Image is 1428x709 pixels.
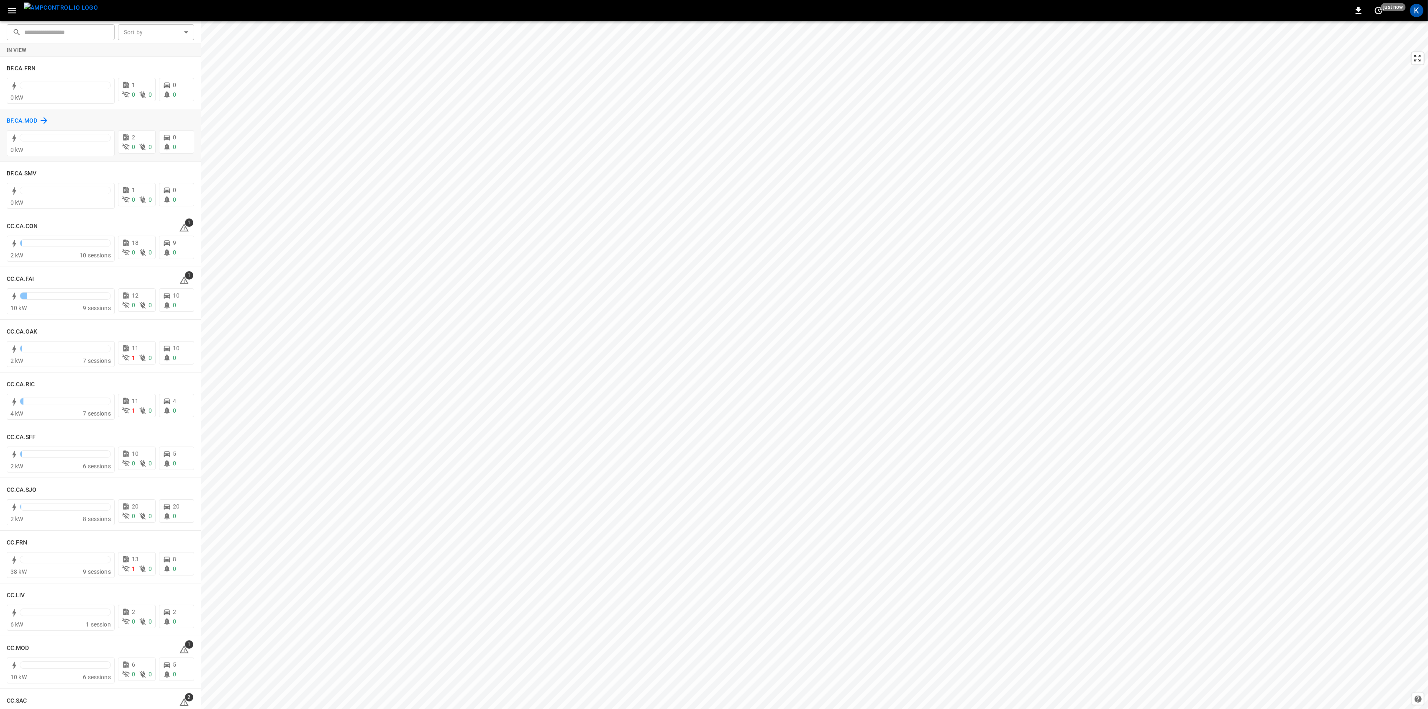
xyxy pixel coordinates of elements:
[132,556,138,563] span: 13
[173,609,176,615] span: 2
[10,357,23,364] span: 2 kW
[173,249,176,256] span: 0
[132,144,135,150] span: 0
[132,460,135,467] span: 0
[7,433,36,442] h6: CC.CA.SFF
[132,187,135,193] span: 1
[10,410,23,417] span: 4 kW
[7,222,38,231] h6: CC.CA.CON
[7,486,36,495] h6: CC.CA.SJO
[132,503,138,510] span: 20
[173,302,176,308] span: 0
[7,47,27,53] strong: In View
[185,693,193,701] span: 2
[173,398,176,404] span: 4
[7,275,34,284] h6: CC.CA.FAI
[10,463,23,470] span: 2 kW
[173,513,176,519] span: 0
[1372,4,1385,17] button: set refresh interval
[173,565,176,572] span: 0
[10,516,23,522] span: 2 kW
[24,3,98,13] img: ampcontrol.io logo
[132,196,135,203] span: 0
[149,460,152,467] span: 0
[132,345,138,352] span: 11
[79,252,111,259] span: 10 sessions
[173,239,176,246] span: 9
[149,618,152,625] span: 0
[173,292,179,299] span: 10
[7,380,35,389] h6: CC.CA.RIC
[132,354,135,361] span: 1
[173,460,176,467] span: 0
[10,568,27,575] span: 38 kW
[132,513,135,519] span: 0
[7,591,25,600] h6: CC.LIV
[132,82,135,88] span: 1
[132,134,135,141] span: 2
[132,91,135,98] span: 0
[173,144,176,150] span: 0
[173,407,176,414] span: 0
[173,556,176,563] span: 8
[1381,3,1406,11] span: just now
[149,407,152,414] span: 0
[132,661,135,668] span: 6
[10,674,27,681] span: 10 kW
[10,252,23,259] span: 2 kW
[132,302,135,308] span: 0
[149,513,152,519] span: 0
[149,671,152,678] span: 0
[83,516,111,522] span: 8 sessions
[149,196,152,203] span: 0
[149,144,152,150] span: 0
[132,609,135,615] span: 2
[10,146,23,153] span: 0 kW
[7,538,28,547] h6: CC.FRN
[185,271,193,280] span: 1
[7,644,29,653] h6: CC.MOD
[132,398,138,404] span: 11
[83,568,111,575] span: 9 sessions
[132,671,135,678] span: 0
[173,91,176,98] span: 0
[173,345,179,352] span: 10
[149,91,152,98] span: 0
[132,565,135,572] span: 1
[173,618,176,625] span: 0
[7,327,37,337] h6: CC.CA.OAK
[173,503,179,510] span: 20
[7,696,27,706] h6: CC.SAC
[1410,4,1423,17] div: profile-icon
[10,621,23,628] span: 6 kW
[173,354,176,361] span: 0
[10,305,27,311] span: 10 kW
[173,671,176,678] span: 0
[173,187,176,193] span: 0
[173,134,176,141] span: 0
[173,82,176,88] span: 0
[83,410,111,417] span: 7 sessions
[173,661,176,668] span: 5
[83,305,111,311] span: 9 sessions
[132,407,135,414] span: 1
[132,249,135,256] span: 0
[173,450,176,457] span: 5
[7,116,37,126] h6: BF.CA.MOD
[83,463,111,470] span: 6 sessions
[132,239,138,246] span: 18
[149,302,152,308] span: 0
[83,674,111,681] span: 6 sessions
[7,64,36,73] h6: BF.CA.FRN
[10,94,23,101] span: 0 kW
[7,169,36,178] h6: BF.CA.SMV
[132,618,135,625] span: 0
[10,199,23,206] span: 0 kW
[185,640,193,649] span: 1
[149,565,152,572] span: 0
[173,196,176,203] span: 0
[132,450,138,457] span: 10
[132,292,138,299] span: 12
[149,249,152,256] span: 0
[149,354,152,361] span: 0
